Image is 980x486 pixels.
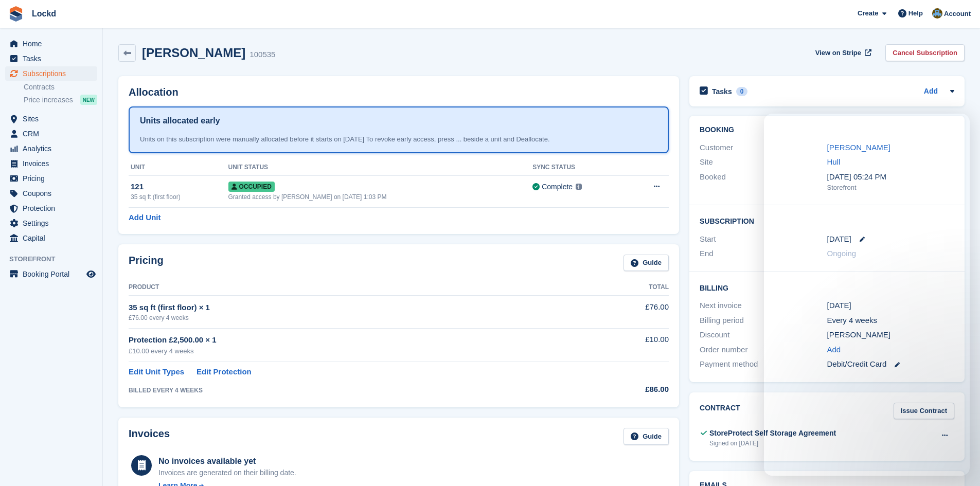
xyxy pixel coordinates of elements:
a: Cancel Subscription [885,44,965,61]
a: menu [5,186,97,201]
span: Protection [23,201,84,215]
div: 35 sq ft (first floor) [131,192,228,202]
div: Next invoice [700,300,827,312]
span: Subscriptions [23,66,84,81]
a: menu [5,66,97,81]
h2: Tasks [712,87,732,96]
span: Analytics [23,141,84,156]
a: Preview store [85,268,97,280]
a: Add [924,86,938,98]
span: Account [944,9,971,19]
a: menu [5,156,97,171]
img: stora-icon-8386f47178a22dfd0bd8f6a31ec36ba5ce8667c1dd55bd0f319d3a0aa187defe.svg [8,6,24,22]
h2: Pricing [129,255,164,272]
div: Invoices are generated on their billing date. [158,467,296,478]
div: 35 sq ft (first floor) × 1 [129,302,582,314]
th: Unit Status [228,159,533,176]
div: StoreProtect Self Storage Agreement [709,428,836,439]
span: Booking Portal [23,267,84,281]
a: Add Unit [129,212,161,224]
h2: Contract [700,403,740,420]
th: Sync Status [532,159,627,176]
div: BILLED EVERY 4 WEEKS [129,386,582,395]
iframe: Intercom live chat [764,114,970,476]
h2: [PERSON_NAME] [142,46,245,60]
h2: Subscription [700,215,954,226]
a: Guide [623,255,669,272]
th: Total [582,279,669,296]
a: Price increases NEW [24,94,97,105]
h2: Invoices [129,428,170,445]
div: Complete [542,182,573,192]
div: Booked [700,171,827,193]
div: Units on this subscription were manually allocated before it starts on [DATE] To revoke early acc... [140,134,657,145]
span: View on Stripe [815,48,861,58]
span: Occupied [228,182,275,192]
span: Create [858,8,878,19]
div: Discount [700,329,827,341]
th: Unit [129,159,228,176]
div: Order number [700,344,827,356]
span: Sites [23,112,84,126]
div: 121 [131,181,228,193]
span: CRM [23,127,84,141]
h2: Billing [700,282,954,293]
div: £86.00 [582,384,669,395]
span: Price increases [24,95,73,105]
h2: Allocation [129,86,669,98]
a: Guide [623,428,669,445]
div: End [700,248,827,260]
a: menu [5,141,97,156]
span: Settings [23,216,84,230]
span: Coupons [23,186,84,201]
span: Home [23,37,84,51]
span: Capital [23,231,84,245]
td: £76.00 [582,296,669,328]
td: £10.00 [582,328,669,362]
h1: Units allocated early [140,115,220,127]
div: 0 [736,87,748,96]
a: menu [5,112,97,126]
div: No invoices available yet [158,455,296,467]
div: Billing period [700,315,827,327]
span: Help [908,8,923,19]
a: Lockd [28,5,60,22]
img: icon-info-grey-7440780725fd019a000dd9b08b2336e03edf1995a4989e88bcd33f0948082b44.svg [576,184,582,190]
a: Edit Unit Types [129,366,184,378]
div: Customer [700,142,827,154]
a: View on Stripe [811,44,874,61]
th: Product [129,279,582,296]
div: £10.00 every 4 weeks [129,346,582,356]
span: Storefront [9,254,102,264]
a: menu [5,201,97,215]
a: menu [5,171,97,186]
a: Contracts [24,82,97,92]
div: £76.00 every 4 weeks [129,313,582,322]
div: 100535 [250,49,275,61]
a: menu [5,127,97,141]
a: menu [5,51,97,66]
span: Tasks [23,51,84,66]
a: menu [5,37,97,51]
a: menu [5,216,97,230]
div: Payment method [700,358,827,370]
div: Signed on [DATE] [709,439,836,448]
h2: Booking [700,126,954,134]
div: Granted access by [PERSON_NAME] on [DATE] 1:03 PM [228,192,533,202]
a: menu [5,267,97,281]
a: menu [5,231,97,245]
img: Paul Budding [932,8,942,19]
div: Protection £2,500.00 × 1 [129,334,582,346]
span: Pricing [23,171,84,186]
div: NEW [80,95,97,105]
div: Site [700,156,827,168]
div: Start [700,233,827,245]
a: Edit Protection [197,366,252,378]
span: Invoices [23,156,84,171]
